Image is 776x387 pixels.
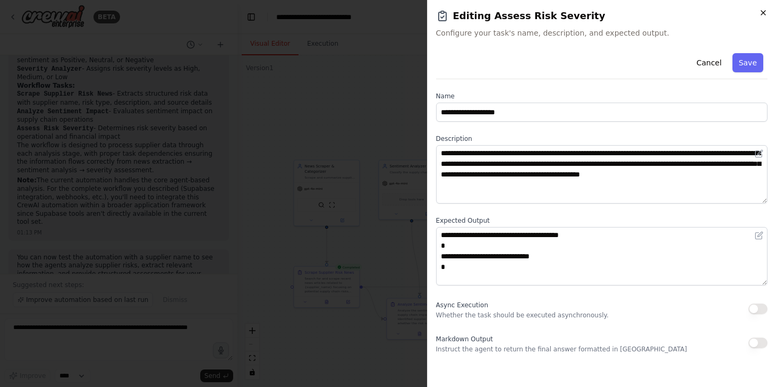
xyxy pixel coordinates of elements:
[732,53,763,72] button: Save
[436,28,768,38] span: Configure your task's name, description, and expected output.
[436,335,493,343] span: Markdown Output
[436,345,687,354] p: Instruct the agent to return the final answer formatted in [GEOGRAPHIC_DATA]
[753,147,765,160] button: Open in editor
[436,301,488,309] span: Async Execution
[436,92,768,100] label: Name
[436,134,768,143] label: Description
[436,311,609,319] p: Whether the task should be executed asynchronously.
[690,53,728,72] button: Cancel
[436,9,768,23] h2: Editing Assess Risk Severity
[753,229,765,242] button: Open in editor
[436,216,768,225] label: Expected Output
